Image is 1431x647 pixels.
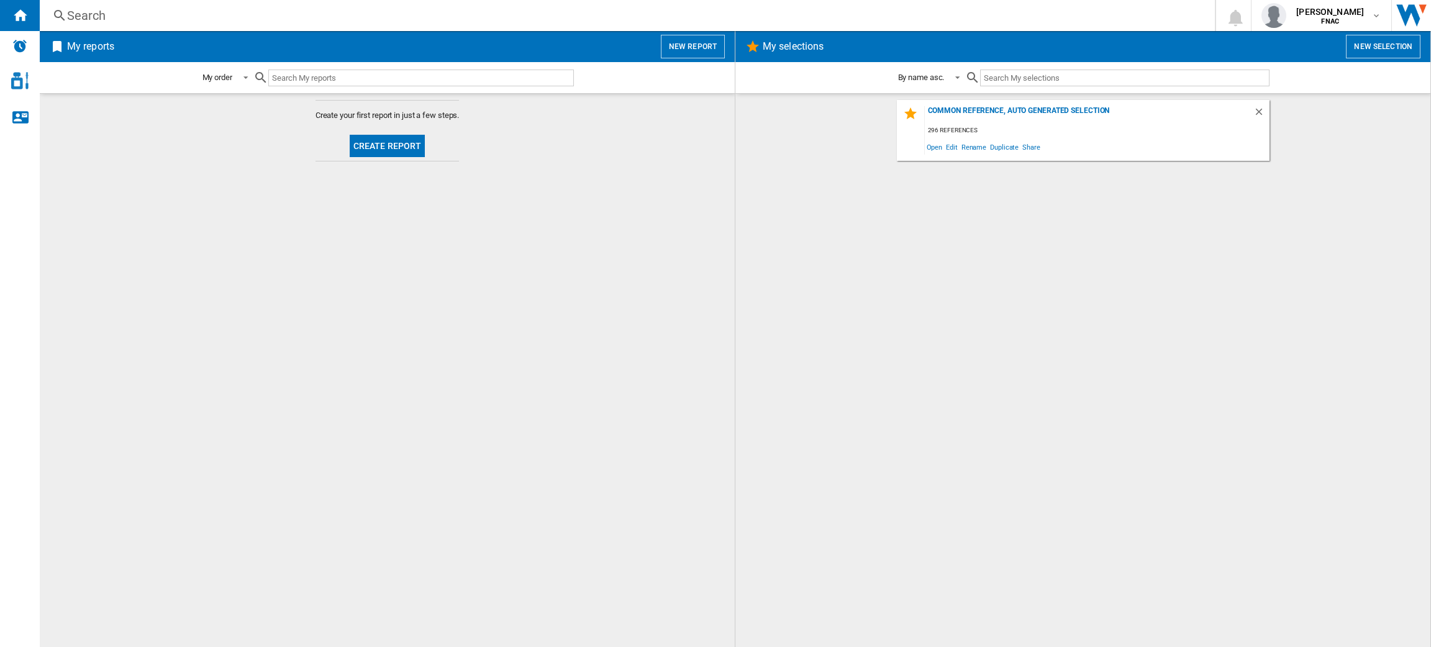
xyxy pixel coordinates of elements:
b: FNAC [1321,17,1339,25]
div: Delete [1253,106,1270,123]
h2: My selections [760,35,826,58]
img: cosmetic-logo.svg [11,72,29,89]
div: Search [67,7,1183,24]
div: 296 references [925,123,1270,138]
button: Create report [350,135,425,157]
input: Search My selections [980,70,1269,86]
span: Open [925,138,945,155]
input: Search My reports [268,70,574,86]
div: My order [202,73,232,82]
div: By name asc. [898,73,945,82]
h2: My reports [65,35,117,58]
span: [PERSON_NAME] [1296,6,1364,18]
button: New report [661,35,725,58]
span: Share [1020,138,1042,155]
img: profile.jpg [1261,3,1286,28]
span: Create your first report in just a few steps. [316,110,460,121]
button: New selection [1346,35,1420,58]
span: Duplicate [988,138,1020,155]
img: alerts-logo.svg [12,38,27,53]
span: Rename [960,138,988,155]
div: Common reference, auto generated selection [925,106,1253,123]
span: Edit [944,138,960,155]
